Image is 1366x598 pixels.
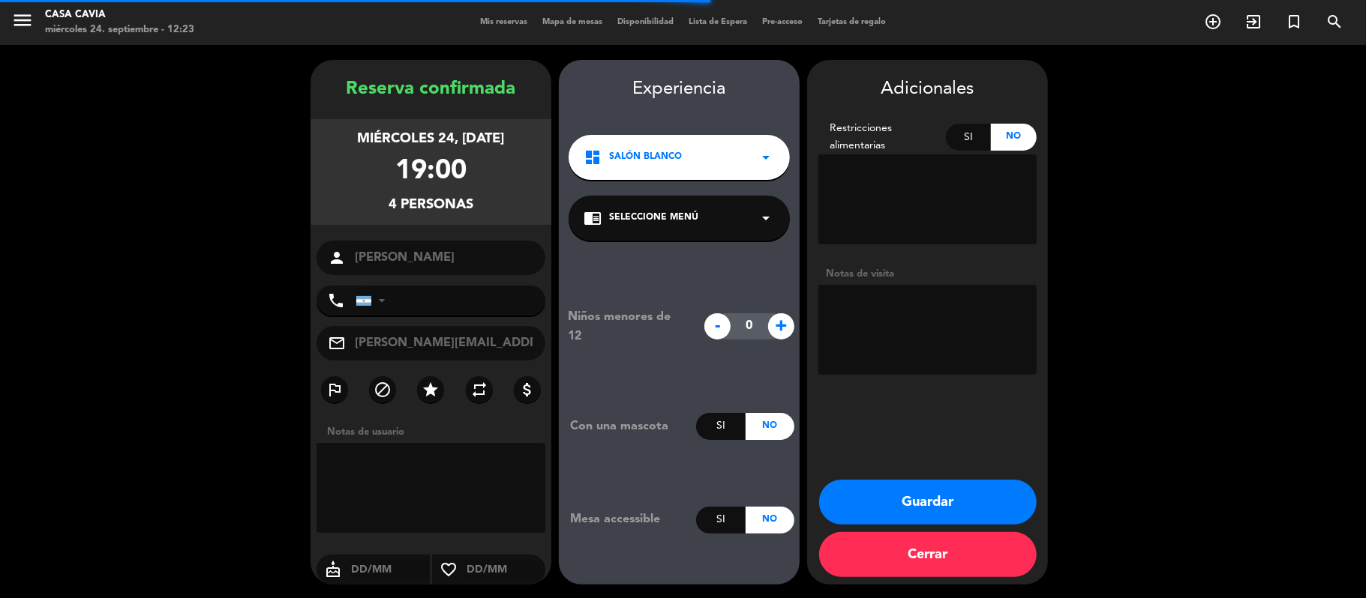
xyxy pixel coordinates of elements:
div: Mesa accessible [559,510,696,529]
div: Argentina: +54 [356,286,391,315]
div: 4 personas [389,194,473,216]
div: Adicionales [818,75,1037,104]
input: DD/MM [465,561,545,579]
i: search [1325,13,1343,31]
i: turned_in_not [1285,13,1303,31]
i: dashboard [584,148,602,166]
i: favorite_border [432,561,465,579]
i: outlined_flag [326,381,344,399]
div: Notas de visita [818,266,1037,282]
span: + [768,313,794,339]
div: miércoles 24, [DATE] [358,128,505,150]
div: Notas de usuario [320,424,551,440]
div: Si [696,507,745,534]
i: exit_to_app [1244,13,1262,31]
div: No [991,124,1037,151]
i: chrome_reader_mode [584,209,602,227]
i: block [374,381,392,399]
div: Casa Cavia [45,7,194,22]
i: star [422,381,440,399]
i: arrow_drop_down [757,148,775,166]
span: Mapa de mesas [535,18,610,26]
span: Seleccione Menú [609,211,698,226]
i: person [328,249,346,267]
div: No [746,413,794,440]
span: Lista de Espera [681,18,755,26]
div: No [746,507,794,534]
button: Cerrar [819,532,1037,577]
i: add_circle_outline [1204,13,1222,31]
span: - [704,313,731,339]
i: cake [317,561,350,579]
div: 19:00 [395,150,467,194]
span: Salón Blanco [609,150,682,165]
div: Experiencia [559,75,800,104]
span: Tarjetas de regalo [810,18,893,26]
div: Reserva confirmada [311,75,551,104]
i: mail_outline [328,334,346,352]
div: Niños menores de 12 [557,307,697,346]
i: attach_money [518,381,536,399]
button: Guardar [819,480,1037,525]
span: Pre-acceso [755,18,810,26]
i: menu [11,9,34,31]
div: Restricciones alimentarias [818,120,946,154]
i: phone [327,292,345,309]
button: menu [11,9,34,37]
input: DD/MM [350,561,430,579]
div: Si [946,124,992,151]
span: Disponibilidad [610,18,681,26]
div: Si [696,413,745,440]
i: arrow_drop_down [757,209,775,227]
div: miércoles 24. septiembre - 12:23 [45,22,194,37]
i: repeat [470,381,488,399]
span: Mis reservas [473,18,535,26]
div: Con una mascota [559,417,696,436]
